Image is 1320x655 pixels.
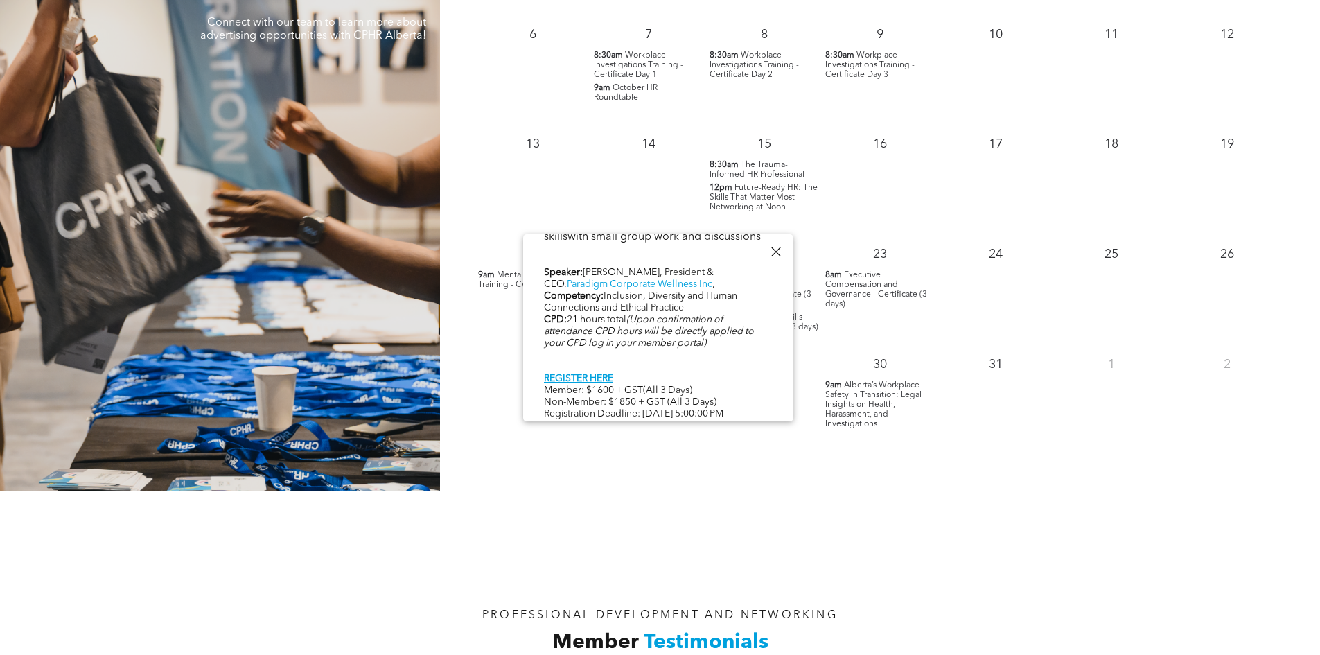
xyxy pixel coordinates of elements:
span: Workplace Investigations Training - Certificate Day 3 [825,51,915,79]
b: Competency: [544,291,604,301]
span: Executive Compensation and Governance - Certificate (3 days) [825,271,927,308]
p: 9 [868,22,892,47]
p: 19 [1215,132,1240,157]
p: 17 [983,132,1008,157]
span: 12pm [710,183,732,193]
p: 1 [1099,352,1124,377]
a: Paradigm Corporate Wellness Inc [567,279,712,289]
span: Future-Ready HR: The Skills That Matter Most - Networking at Noon [710,184,818,211]
p: 10 [983,22,1008,47]
p: 24 [983,242,1008,267]
span: Workplace Investigations Training - Certificate Day 2 [710,51,799,79]
p: 20 [520,242,545,267]
p: 11 [1099,22,1124,47]
p: 26 [1215,242,1240,267]
b: Speaker: [544,268,583,277]
span: Member [552,632,639,653]
p: 2 [1215,352,1240,377]
p: 25 [1099,242,1124,267]
span: 8:30am [710,160,739,170]
span: Mental Health Skills Training - Certificate (3 days) [478,271,587,289]
span: PROFESSIONAL DEVELOPMENT AND NETWORKING [482,610,838,621]
p: 14 [636,132,661,157]
span: Testimonials [644,632,768,653]
span: Alberta’s Workplace Safety in Transition: Legal Insights on Health, Harassment, and Investigations [825,381,922,428]
span: 8am [825,270,842,280]
p: 23 [868,242,892,267]
span: 9am [825,381,842,390]
span: 9am [594,83,610,93]
p: 16 [868,132,892,157]
span: October HR Roundtable [594,84,658,102]
p: 30 [868,352,892,377]
i: (Upon confirmation of attendance CPD hours will be directly applied to your CPD log in your membe... [544,315,754,348]
span: 9am [478,270,495,280]
p: 7 [636,22,661,47]
p: 13 [520,132,545,157]
span: Connect with our team to learn more about advertising opportunities with CPHR Alberta! [200,17,426,42]
p: 27 [520,352,545,377]
a: REGISTER HERE [544,374,613,383]
p: 8 [752,22,777,47]
span: 8:30am [594,51,623,60]
span: 8:30am [825,51,854,60]
p: 6 [520,22,545,47]
p: 18 [1099,132,1124,157]
p: 15 [752,132,777,157]
span: 8:30am [710,51,739,60]
span: Workplace Investigations Training - Certificate Day 1 [594,51,683,79]
b: CPD: [544,315,567,324]
p: 31 [983,352,1008,377]
p: 12 [1215,22,1240,47]
span: The Trauma-Informed HR Professional [710,161,804,179]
